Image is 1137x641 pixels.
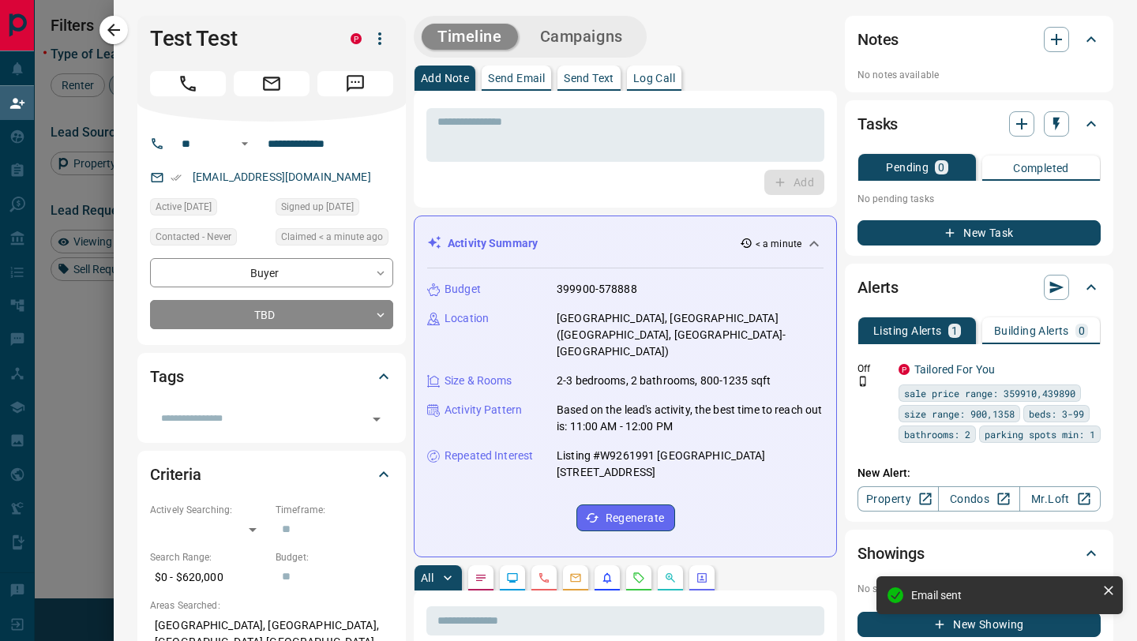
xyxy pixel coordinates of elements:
div: Tue Aug 12 2025 [276,228,393,250]
p: Areas Searched: [150,598,393,613]
svg: Agent Actions [696,572,708,584]
p: Repeated Interest [445,448,533,464]
span: Call [150,71,226,96]
a: Property [857,486,939,512]
p: Building Alerts [994,325,1069,336]
div: Tasks [857,105,1101,143]
span: Active [DATE] [156,199,212,215]
div: Showings [857,534,1101,572]
h2: Tasks [857,111,898,137]
button: Regenerate [576,504,675,531]
div: Tags [150,358,393,395]
svg: Opportunities [664,572,677,584]
div: property.ca [351,33,362,44]
p: $0 - $620,000 [150,564,268,590]
div: Fri Nov 04 2022 [276,198,393,220]
div: property.ca [899,364,910,375]
p: Completed [1013,163,1069,174]
span: bathrooms: 2 [904,426,970,442]
p: No showings booked [857,582,1101,596]
div: Tue Aug 20 2024 [150,198,268,220]
button: Open [235,134,254,153]
h2: Notes [857,27,899,52]
p: 1 [951,325,958,336]
p: Log Call [633,73,675,84]
p: Based on the lead's activity, the best time to reach out is: 11:00 AM - 12:00 PM [557,402,824,435]
p: Budget: [276,550,393,564]
p: Budget [445,281,481,298]
p: All [421,572,433,583]
button: Campaigns [524,24,639,50]
a: Condos [938,486,1019,512]
p: 0 [938,162,944,173]
span: size range: 900,1358 [904,406,1015,422]
a: Mr.Loft [1019,486,1101,512]
button: Open [366,408,388,430]
span: Email [234,71,310,96]
svg: Push Notification Only [857,376,869,387]
span: Contacted - Never [156,229,231,245]
a: Tailored For You [914,363,995,376]
p: Timeframe: [276,503,393,517]
div: Criteria [150,455,393,493]
svg: Lead Browsing Activity [506,572,519,584]
svg: Calls [538,572,550,584]
p: Activity Summary [448,235,538,252]
p: No pending tasks [857,187,1101,211]
p: < a minute [756,237,801,251]
a: [EMAIL_ADDRESS][DOMAIN_NAME] [193,171,371,183]
span: Signed up [DATE] [281,199,354,215]
span: parking spots min: 1 [985,426,1095,442]
svg: Listing Alerts [601,572,614,584]
p: Pending [886,162,929,173]
p: Search Range: [150,550,268,564]
div: TBD [150,300,393,329]
p: Send Text [564,73,614,84]
svg: Email Verified [171,172,182,183]
div: Alerts [857,268,1101,306]
button: New Task [857,220,1101,246]
p: 0 [1079,325,1085,336]
span: Message [317,71,393,96]
svg: Requests [632,572,645,584]
h2: Criteria [150,462,201,487]
p: Size & Rooms [445,373,512,389]
p: Location [445,310,489,327]
p: Send Email [488,73,545,84]
p: 399900-578888 [557,281,637,298]
p: Listing Alerts [873,325,942,336]
span: Claimed < a minute ago [281,229,383,245]
div: Email sent [911,589,1096,602]
p: Off [857,362,889,376]
p: Add Note [421,73,469,84]
p: New Alert: [857,465,1101,482]
h2: Tags [150,364,183,389]
button: New Showing [857,612,1101,637]
svg: Emails [569,572,582,584]
p: No notes available [857,68,1101,82]
div: Activity Summary< a minute [427,229,824,258]
div: Notes [857,21,1101,58]
h1: Test Test [150,26,327,51]
h2: Showings [857,541,925,566]
span: sale price range: 359910,439890 [904,385,1075,401]
div: Buyer [150,258,393,287]
h2: Alerts [857,275,899,300]
p: Listing #W9261991 [GEOGRAPHIC_DATA][STREET_ADDRESS] [557,448,824,481]
p: 2-3 bedrooms, 2 bathrooms, 800-1235 sqft [557,373,771,389]
svg: Notes [475,572,487,584]
span: beds: 3-99 [1029,406,1084,422]
p: [GEOGRAPHIC_DATA], [GEOGRAPHIC_DATA] ([GEOGRAPHIC_DATA], [GEOGRAPHIC_DATA]-[GEOGRAPHIC_DATA]) [557,310,824,360]
p: Activity Pattern [445,402,522,418]
p: Actively Searching: [150,503,268,517]
button: Timeline [422,24,518,50]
